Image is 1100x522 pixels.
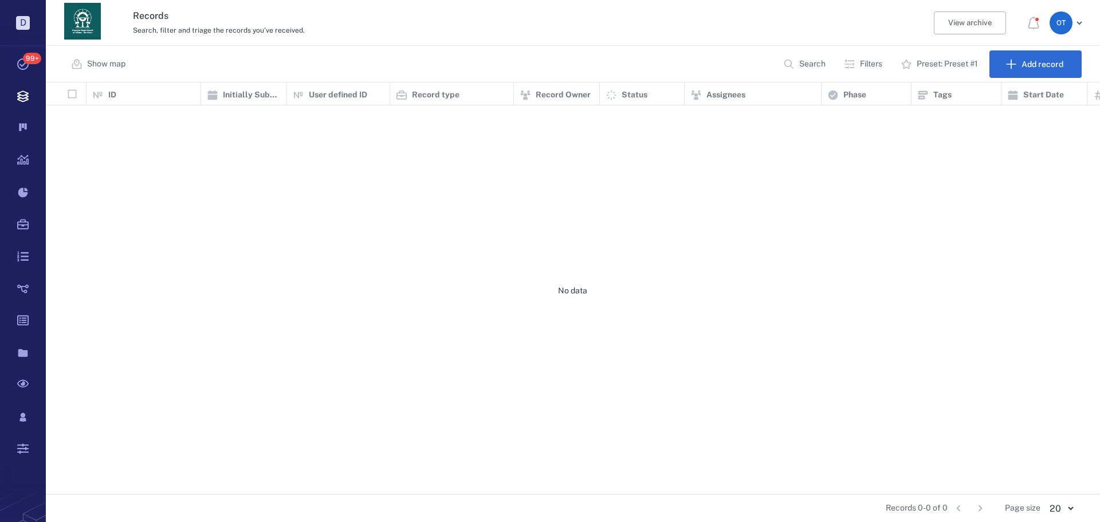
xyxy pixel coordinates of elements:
p: Status [622,89,647,101]
p: Tags [933,89,952,101]
p: Record type [412,89,459,101]
span: Page size [1005,503,1040,514]
p: D [16,16,30,30]
p: Record Owner [536,89,591,101]
button: Show map [64,50,135,78]
button: Filters [837,50,891,78]
p: Start Date [1023,89,1064,101]
button: Preset: Preset #1 [894,50,987,78]
p: ID [108,89,116,101]
p: Search [799,58,826,70]
p: Assignees [706,89,745,101]
button: Search [776,50,835,78]
span: Records 0-0 of 0 [886,503,948,514]
img: Georgia Department of Human Services logo [64,3,101,40]
div: No data [46,105,1099,476]
p: Preset: Preset #1 [917,58,978,70]
p: Filters [860,58,882,70]
nav: pagination navigation [948,499,991,517]
p: Show map [87,58,125,70]
span: Search, filter and triage the records you've received. [133,26,305,34]
a: Go home [64,3,101,44]
p: User defined ID [309,89,367,101]
p: Initially Submitted Date [223,89,281,101]
button: OT [1050,11,1086,34]
div: 20 [1040,502,1082,515]
p: Phase [843,89,866,101]
button: View archive [934,11,1006,34]
button: Add record [989,50,1082,78]
h3: Records [133,9,757,23]
div: O T [1050,11,1072,34]
span: 99+ [23,53,41,64]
